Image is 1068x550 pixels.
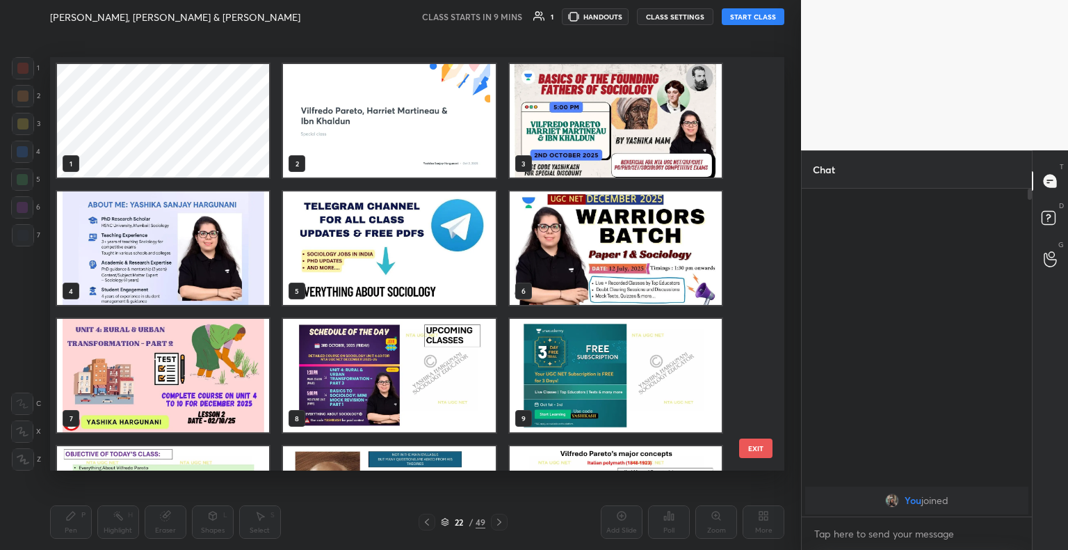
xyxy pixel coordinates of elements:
div: grid [802,484,1032,517]
div: 4 [11,141,40,163]
button: START CLASS [722,8,784,25]
button: HANDOUTS [562,8,629,25]
img: 1759404022L8KQ41.pdf [510,64,722,178]
img: 1759404022L8KQ41.pdf [510,191,722,305]
button: EXIT [739,439,772,458]
div: 3 [12,113,40,135]
p: G [1058,239,1064,250]
p: D [1059,201,1064,211]
img: 8fa27f75e68a4357b26bef1fee293ede.jpg [885,494,899,508]
div: 2 [12,85,40,107]
button: CLASS SETTINGS [637,8,713,25]
div: C [11,393,41,415]
img: 1759404022L8KQ41.pdf [283,191,495,305]
div: X [11,421,41,443]
span: joined [921,495,948,506]
img: 1759404022L8KQ41.pdf [283,319,495,432]
div: 5 [11,168,40,191]
div: / [469,518,473,526]
img: 1759404022L8KQ41.pdf [57,191,269,305]
div: grid [50,57,760,471]
div: 1 [551,13,553,20]
p: T [1060,162,1064,172]
div: 7 [12,224,40,246]
img: 1759404022L8KQ41.pdf [510,319,722,432]
div: Z [12,448,41,471]
span: You [905,495,921,506]
div: 49 [476,516,485,528]
img: 1759404022L8KQ41.pdf [57,319,269,432]
p: Chat [802,151,846,188]
img: bb750e80-9f81-11f0-8742-da7786a250e4.jpg [283,64,495,178]
div: 22 [452,518,466,526]
h4: [PERSON_NAME], [PERSON_NAME] & [PERSON_NAME] [50,10,300,24]
div: 6 [11,196,40,219]
div: 1 [12,57,40,79]
h5: CLASS STARTS IN 9 MINS [422,10,522,23]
